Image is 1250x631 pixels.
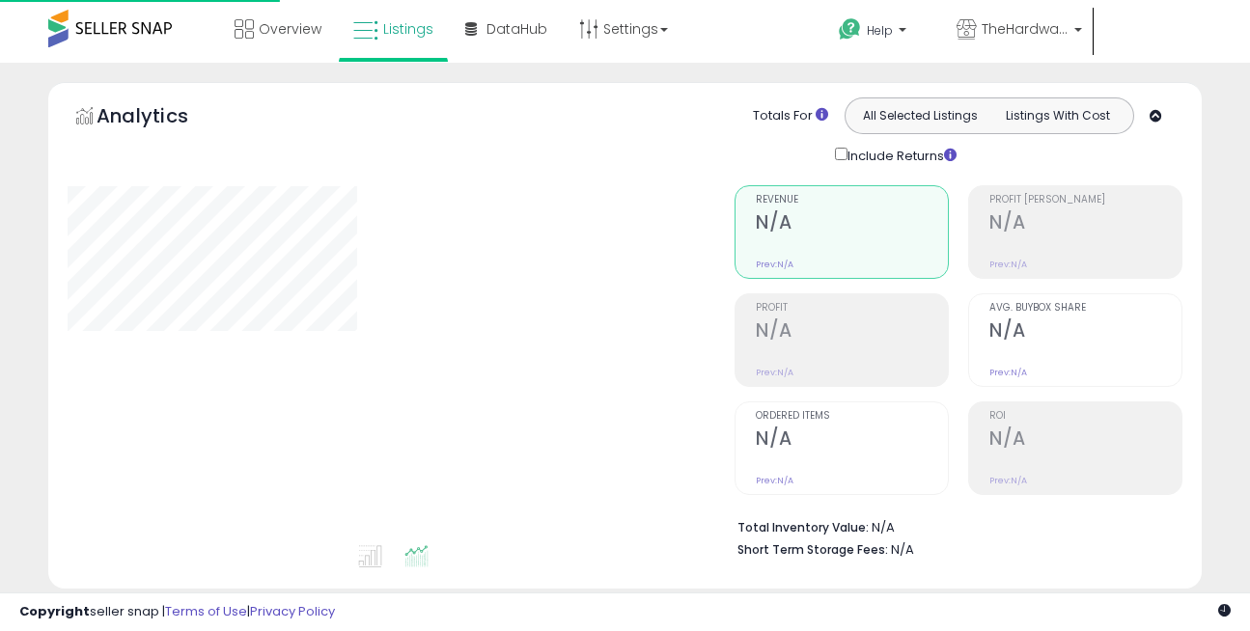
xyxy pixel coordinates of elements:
[891,540,914,559] span: N/A
[165,602,247,620] a: Terms of Use
[982,19,1069,39] span: TheHardwareCityCom
[756,475,793,486] small: Prev: N/A
[19,602,90,620] strong: Copyright
[753,107,828,125] div: Totals For
[250,602,335,620] a: Privacy Policy
[989,319,1181,345] h2: N/A
[820,144,980,166] div: Include Returns
[989,303,1181,314] span: Avg. Buybox Share
[19,603,335,621] div: seller snap | |
[823,3,939,63] a: Help
[737,519,869,535] b: Total Inventory Value:
[756,259,793,270] small: Prev: N/A
[850,103,989,128] button: All Selected Listings
[737,541,888,558] b: Short Term Storage Fees:
[867,22,893,39] span: Help
[756,367,793,378] small: Prev: N/A
[989,195,1181,206] span: Profit [PERSON_NAME]
[989,427,1181,453] h2: N/A
[756,319,948,345] h2: N/A
[97,102,226,134] h5: Analytics
[989,211,1181,237] h2: N/A
[486,19,547,39] span: DataHub
[737,514,1168,537] li: N/A
[756,427,948,453] h2: N/A
[988,103,1127,128] button: Listings With Cost
[756,195,948,206] span: Revenue
[756,303,948,314] span: Profit
[756,411,948,422] span: Ordered Items
[989,367,1027,378] small: Prev: N/A
[989,259,1027,270] small: Prev: N/A
[259,19,321,39] span: Overview
[756,211,948,237] h2: N/A
[989,411,1181,422] span: ROI
[383,19,433,39] span: Listings
[838,17,862,41] i: Get Help
[989,475,1027,486] small: Prev: N/A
